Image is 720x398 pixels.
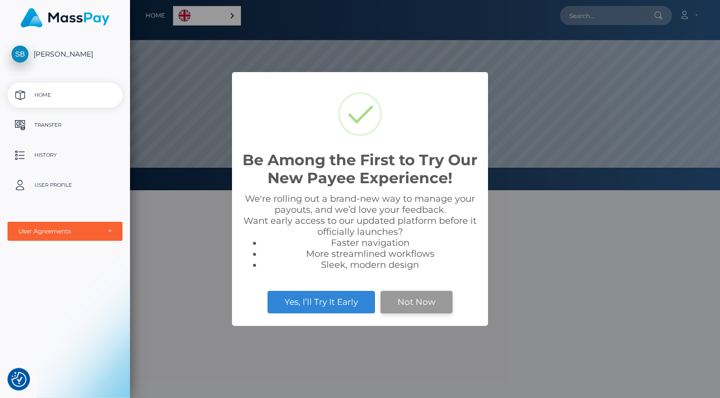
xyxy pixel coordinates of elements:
div: User Agreements [18,227,100,235]
h2: Be Among the First to Try Our New Payee Experience! [242,151,478,187]
li: Sleek, modern design [262,259,478,270]
p: User Profile [11,178,118,193]
button: Yes, I’ll Try It Early [267,291,375,313]
img: Revisit consent button [11,372,26,387]
img: MassPay [20,8,109,28]
button: Not Now [380,291,452,313]
button: Consent Preferences [11,372,26,387]
p: Home [11,88,118,103]
li: More streamlined workflows [262,248,478,259]
button: User Agreements [7,222,122,241]
p: Transfer [11,118,118,133]
p: History [11,148,118,163]
span: [PERSON_NAME] [7,50,122,59]
div: We're rolling out a brand-new way to manage your payouts, and we’d love your feedback. Want early... [242,193,478,270]
li: Faster navigation [262,237,478,248]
